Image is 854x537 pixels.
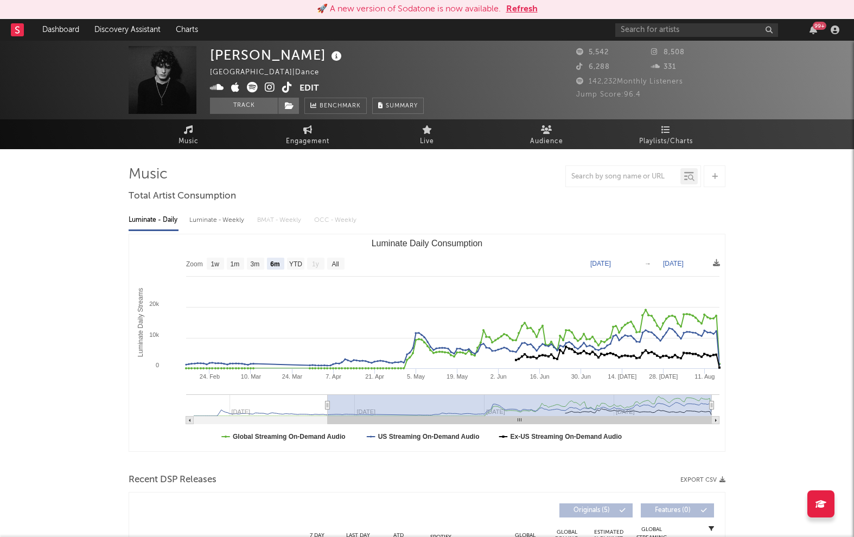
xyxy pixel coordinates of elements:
text: 11. Aug [694,373,715,380]
span: Summary [386,103,418,109]
button: Features(0) [641,503,714,517]
button: Refresh [506,3,538,16]
a: Audience [487,119,606,149]
text: Luminate Daily Consumption [372,239,483,248]
text: All [332,260,339,268]
text: 2. Jun [490,373,507,380]
text: [DATE] [663,260,684,267]
text: → [645,260,651,267]
span: 5,542 [576,49,609,56]
span: 8,508 [651,49,685,56]
text: 7. Apr [326,373,341,380]
span: Music [179,135,199,148]
text: 30. Jun [571,373,591,380]
text: YTD [289,260,302,268]
span: Engagement [286,135,329,148]
text: Zoom [186,260,203,268]
text: 21. Apr [365,373,384,380]
span: Jump Score: 96.4 [576,91,641,98]
input: Search by song name or URL [566,172,680,181]
text: 0 [156,362,159,368]
a: Music [129,119,248,149]
span: Originals ( 5 ) [566,507,616,514]
text: 19. May [447,373,468,380]
text: [DATE] [590,260,611,267]
text: 16. Jun [530,373,550,380]
text: 5. May [407,373,425,380]
button: Originals(5) [559,503,633,517]
a: Engagement [248,119,367,149]
input: Search for artists [615,23,778,37]
text: 1y [312,260,319,268]
a: Charts [168,19,206,41]
text: 28. [DATE] [649,373,678,380]
div: Luminate - Weekly [189,211,246,229]
text: Luminate Daily Streams [137,288,144,357]
text: 24. Feb [200,373,220,380]
text: Ex-US Streaming On-Demand Audio [511,433,622,440]
a: Discovery Assistant [87,19,168,41]
span: Playlists/Charts [639,135,693,148]
div: [PERSON_NAME] [210,46,345,64]
span: 331 [651,63,676,71]
text: 1m [231,260,240,268]
button: Edit [299,82,319,95]
a: Playlists/Charts [606,119,725,149]
button: Track [210,98,278,114]
span: Live [420,135,434,148]
a: Benchmark [304,98,367,114]
span: Total Artist Consumption [129,190,236,203]
text: 10k [149,331,159,338]
span: Recent DSP Releases [129,474,216,487]
text: US Streaming On-Demand Audio [378,433,480,440]
span: 6,288 [576,63,610,71]
div: 🚀 A new version of Sodatone is now available. [317,3,501,16]
text: 20k [149,301,159,307]
div: 99 + [813,22,826,30]
span: Audience [530,135,563,148]
text: Global Streaming On-Demand Audio [233,433,346,440]
text: 10. Mar [241,373,262,380]
a: Live [367,119,487,149]
button: Summary [372,98,424,114]
text: 1w [211,260,220,268]
span: Features ( 0 ) [648,507,698,514]
div: Luminate - Daily [129,211,179,229]
text: 6m [270,260,279,268]
span: 142,232 Monthly Listeners [576,78,683,85]
button: Export CSV [680,477,725,483]
text: 14. [DATE] [608,373,636,380]
text: 3m [251,260,260,268]
svg: Luminate Daily Consumption [129,234,725,451]
a: Dashboard [35,19,87,41]
button: 99+ [810,25,817,34]
span: Benchmark [320,100,361,113]
text: 24. Mar [282,373,303,380]
div: [GEOGRAPHIC_DATA] | Dance [210,66,332,79]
